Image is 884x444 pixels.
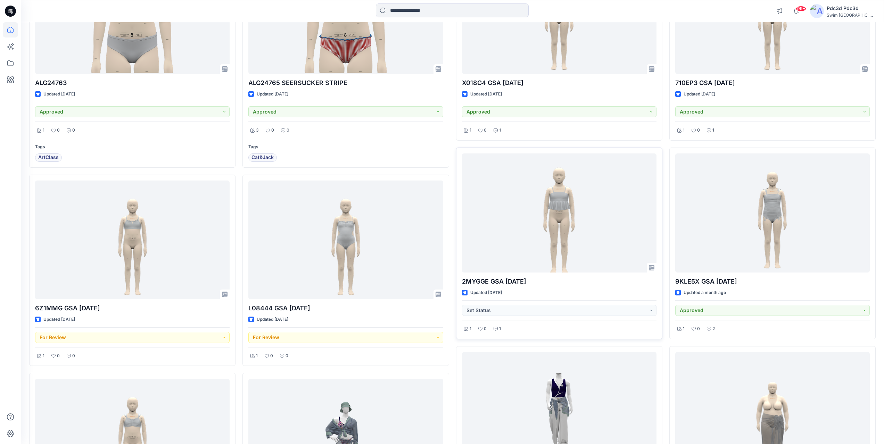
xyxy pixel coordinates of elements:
a: 6Z1MMG GSA 2025.6.17 [35,181,230,300]
span: Cat&Jack [251,153,274,162]
p: 3 [256,127,259,134]
p: Updated a month ago [684,289,726,296]
p: 6Z1MMG GSA [DATE] [35,303,230,313]
p: 2 [712,325,715,333]
p: Updated [DATE] [43,91,75,98]
p: Updated [DATE] [43,316,75,323]
p: Tags [35,143,230,151]
p: 1 [712,127,714,134]
p: Updated [DATE] [684,91,715,98]
p: Updated [DATE] [257,316,288,323]
img: avatar [810,4,824,18]
p: L08444 GSA [DATE] [248,303,443,313]
p: 0 [286,352,288,360]
p: ALG24763 [35,78,230,88]
p: 0 [484,325,487,333]
p: 0 [697,325,700,333]
p: 0 [484,127,487,134]
p: 9KLE5X GSA [DATE] [675,277,870,286]
p: 1 [499,325,501,333]
p: 1 [470,127,471,134]
p: 2MYGGE GSA [DATE] [462,277,656,286]
p: 0 [271,127,274,134]
p: 1 [43,352,44,360]
p: 0 [57,352,60,360]
p: 0 [72,127,75,134]
p: 0 [57,127,60,134]
p: 1 [683,127,685,134]
p: 0 [697,127,700,134]
p: 710EP3 GSA [DATE] [675,78,870,88]
span: ArtClass [38,153,59,162]
p: 1 [470,325,471,333]
a: 9KLE5X GSA 2025.07.31 [675,153,870,273]
p: 1 [499,127,501,134]
p: X018G4 GSA [DATE] [462,78,656,88]
p: 1 [43,127,44,134]
span: 99+ [796,6,806,11]
p: 0 [287,127,289,134]
p: 0 [72,352,75,360]
div: Pdc3d Pdc3d [827,4,875,12]
a: L08444 GSA 2025.6.20 [248,181,443,300]
p: 1 [683,325,685,333]
div: Swim [GEOGRAPHIC_DATA] [827,12,875,18]
p: Tags [248,143,443,151]
p: Updated [DATE] [470,289,502,296]
p: 0 [270,352,273,360]
p: 1 [256,352,258,360]
p: Updated [DATE] [470,91,502,98]
p: Updated [DATE] [257,91,288,98]
p: ALG24765 SEERSUCKER STRIPE [248,78,443,88]
a: 2MYGGE GSA 2025.6.16 [462,153,656,273]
